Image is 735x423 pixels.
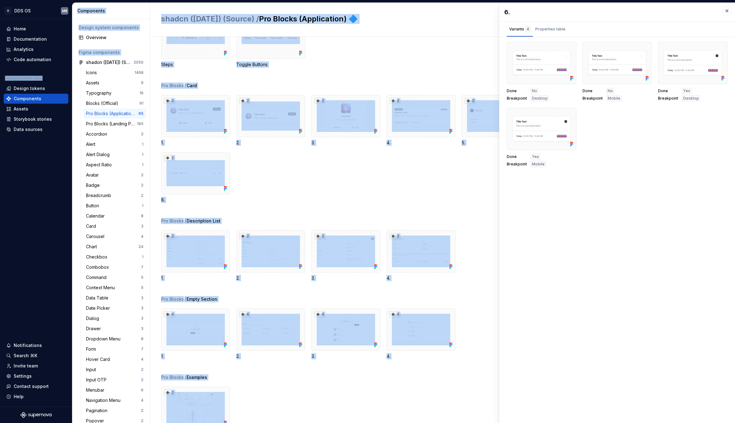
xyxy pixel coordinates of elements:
[86,151,112,158] div: Alert Dialog
[141,183,143,188] div: 2
[4,104,68,114] a: Assets
[84,180,146,190] a: Badge2
[86,80,102,86] div: Assets
[141,224,143,229] div: 3
[658,88,678,93] span: Done
[532,96,548,101] span: Desktop
[84,365,146,375] a: Input2
[236,308,305,359] div: 42.
[141,193,143,198] div: 2
[161,296,184,302] div: Pro Blocks
[142,203,143,208] div: 1
[311,275,380,281] div: 3.
[84,160,146,170] a: Aspect Ratio1
[142,254,143,259] div: 1
[84,262,146,272] a: Combobox7
[86,121,137,127] div: Pro Blocks (Landing Page) 🔷
[84,201,146,211] a: Button1
[184,374,186,380] span: /
[658,96,678,101] span: Breakpoint
[141,347,143,352] div: 7
[387,140,456,146] div: 4.
[535,26,565,32] div: Properties table
[161,14,550,24] h2: Pro Blocks (Application) 🔷
[187,83,197,89] span: Card
[84,375,146,385] a: Input OTP2
[86,305,112,311] div: Date Picker
[4,124,68,134] a: Data sources
[583,88,603,93] span: Done
[141,408,143,413] div: 2
[142,162,143,167] div: 1
[14,394,24,400] div: Help
[86,70,99,76] div: Icons
[84,324,146,334] a: Drawer3
[138,244,143,249] div: 24
[187,218,220,224] span: Description List
[504,8,716,16] div: 6.
[141,357,143,362] div: 4
[236,17,305,68] div: Toggle Buttons
[84,119,146,129] a: Pro Blocks (Landing Page) 🔷185
[20,412,52,418] a: Supernova Logo
[4,351,68,361] button: Search ⌘K
[86,377,109,383] div: Input OTP
[4,371,68,381] a: Settings
[86,285,117,291] div: Context Menu
[141,132,143,137] div: 2
[583,96,603,101] span: Breakpoint
[532,162,545,167] span: Mobile
[161,218,184,224] div: Pro Blocks
[683,96,699,101] span: Desktop
[187,374,207,380] span: Examples
[86,315,102,322] div: Dialog
[14,36,47,42] div: Documentation
[387,275,456,281] div: 4.
[161,152,230,203] div: 28.
[142,152,143,157] div: 1
[184,218,186,224] span: /
[86,182,102,188] div: Badge
[507,88,527,93] span: Done
[141,336,143,341] div: 8
[236,61,305,68] div: Toggle Buttons
[14,116,52,122] div: Storybook stories
[141,388,143,393] div: 6
[4,392,68,402] button: Help
[84,272,146,282] a: Command5
[608,96,620,101] span: Mobile
[141,398,143,403] div: 4
[86,367,98,373] div: Input
[141,265,143,270] div: 7
[465,98,476,104] div: 2
[14,383,49,389] div: Contact support
[84,221,146,231] a: Card3
[14,85,45,92] div: Design tokens
[86,34,143,41] div: Overview
[84,211,146,221] a: Calendar8
[139,101,143,106] div: 91
[14,363,38,369] div: Invite team
[184,296,186,302] span: /
[462,140,531,146] div: 5.
[161,17,230,68] div: Steps
[184,83,186,89] span: /
[187,296,217,302] span: Empty Section
[164,98,175,104] div: 2
[62,8,67,13] div: MB
[141,173,143,178] div: 2
[311,308,380,359] div: 43.
[86,213,107,219] div: Calendar
[4,55,68,65] a: Code automation
[86,203,102,209] div: Button
[141,234,143,239] div: 4
[14,46,34,52] div: Analytics
[84,354,146,364] a: Hover Card4
[161,374,184,380] div: Pro Blocks
[236,95,305,146] div: 22.
[387,95,456,146] div: 24.
[86,274,109,281] div: Command
[141,285,143,290] div: 5
[86,90,114,96] div: Typography
[141,326,143,331] div: 3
